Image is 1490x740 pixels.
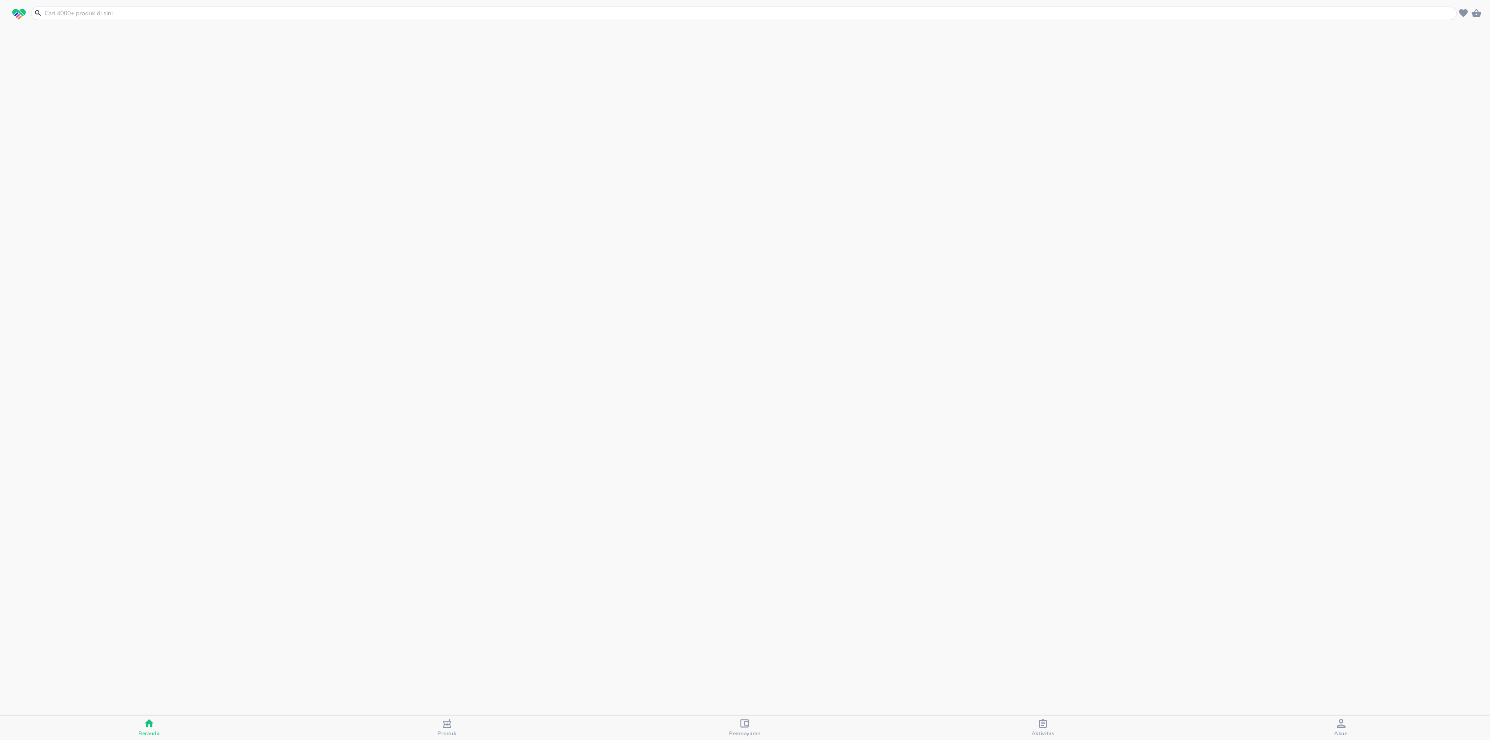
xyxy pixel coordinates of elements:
[1334,730,1348,737] span: Akun
[729,730,761,737] span: Pembayaran
[437,730,456,737] span: Produk
[12,9,26,20] img: logo_swiperx_s.bd005f3b.svg
[1192,716,1490,740] button: Akun
[138,730,160,737] span: Beranda
[596,716,894,740] button: Pembayaran
[894,716,1192,740] button: Aktivitas
[1032,730,1055,737] span: Aktivitas
[44,9,1455,18] input: Cari 4000+ produk di sini
[298,716,596,740] button: Produk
